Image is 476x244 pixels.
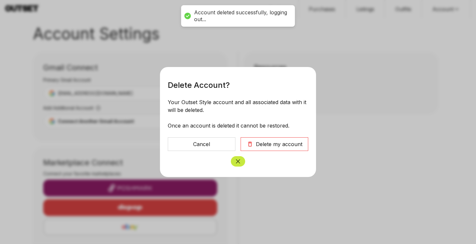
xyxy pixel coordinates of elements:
[168,122,308,129] p: Once an account is deleted it cannot be restored.
[168,77,308,90] h3: Delete Account?
[241,137,308,151] button: Delete my account
[256,140,302,148] div: Delete my account
[168,137,235,151] button: Cancel
[168,98,308,114] p: Your Outset Style account and all associated data with it will be deleted.
[194,9,288,23] div: Account deleted successfully, logging out...
[231,156,245,167] button: Close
